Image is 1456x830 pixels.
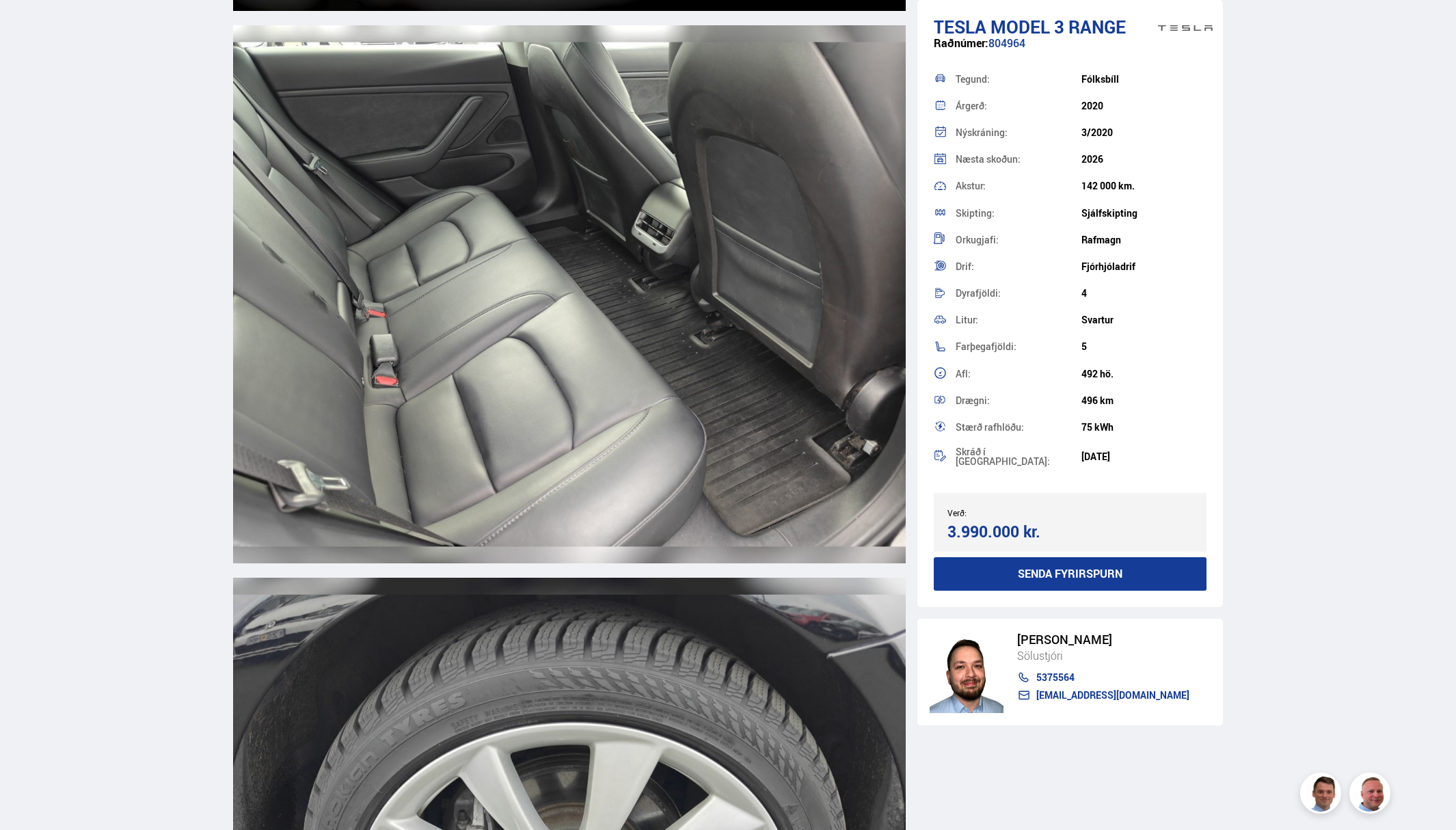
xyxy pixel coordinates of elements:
div: Skráð í [GEOGRAPHIC_DATA]: [956,447,1081,466]
div: [PERSON_NAME] [1017,632,1189,647]
div: 5 [1081,341,1206,352]
div: Drægni: [956,396,1081,405]
button: Senda fyrirspurn [934,557,1206,591]
div: Sölustjóri [1017,647,1189,665]
div: Skipting: [956,209,1081,218]
img: 3473764.jpeg [233,25,906,563]
div: 3.990.000 kr. [947,522,1066,541]
div: Drif: [956,262,1081,271]
div: 492 hö. [1081,369,1206,379]
div: 4 [1081,288,1206,299]
div: Afl: [956,369,1081,379]
div: [DATE] [1081,451,1206,462]
div: Fólksbíll [1081,74,1206,85]
span: Raðnúmer: [934,36,988,51]
div: 2020 [1081,101,1206,111]
div: 804964 [934,37,1206,64]
div: Farþegafjöldi: [956,342,1081,351]
img: siFngHWaQ9KaOqBr.png [1351,775,1392,816]
div: Næsta skoðun: [956,155,1081,164]
div: 3/2020 [1081,127,1206,138]
img: brand logo [1158,7,1213,49]
a: 5375564 [1017,672,1189,683]
div: 496 km [1081,395,1206,406]
img: nhp88E3Fdnt1Opn2.png [930,631,1003,713]
div: Fjórhjóladrif [1081,261,1206,272]
div: Litur: [956,315,1081,325]
div: Nýskráning: [956,128,1081,137]
div: Rafmagn [1081,235,1206,245]
a: [EMAIL_ADDRESS][DOMAIN_NAME] [1017,690,1189,701]
div: 142 000 km. [1081,180,1206,191]
div: Árgerð: [956,101,1081,111]
div: Akstur: [956,181,1081,191]
div: Svartur [1081,314,1206,325]
div: Stærð rafhlöðu: [956,423,1081,432]
div: Tegund: [956,75,1081,84]
div: 2026 [1081,154,1206,165]
div: Sjálfskipting [1081,208,1206,219]
div: 75 kWh [1081,422,1206,433]
button: Open LiveChat chat widget [11,5,52,46]
div: Orkugjafi: [956,235,1081,245]
div: Dyrafjöldi: [956,289,1081,298]
span: Model 3 RANGE [990,14,1126,39]
img: FbJEzSuNWCJXmdc-.webp [1302,775,1343,816]
div: Verð: [947,508,1070,518]
span: Tesla [934,14,986,39]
